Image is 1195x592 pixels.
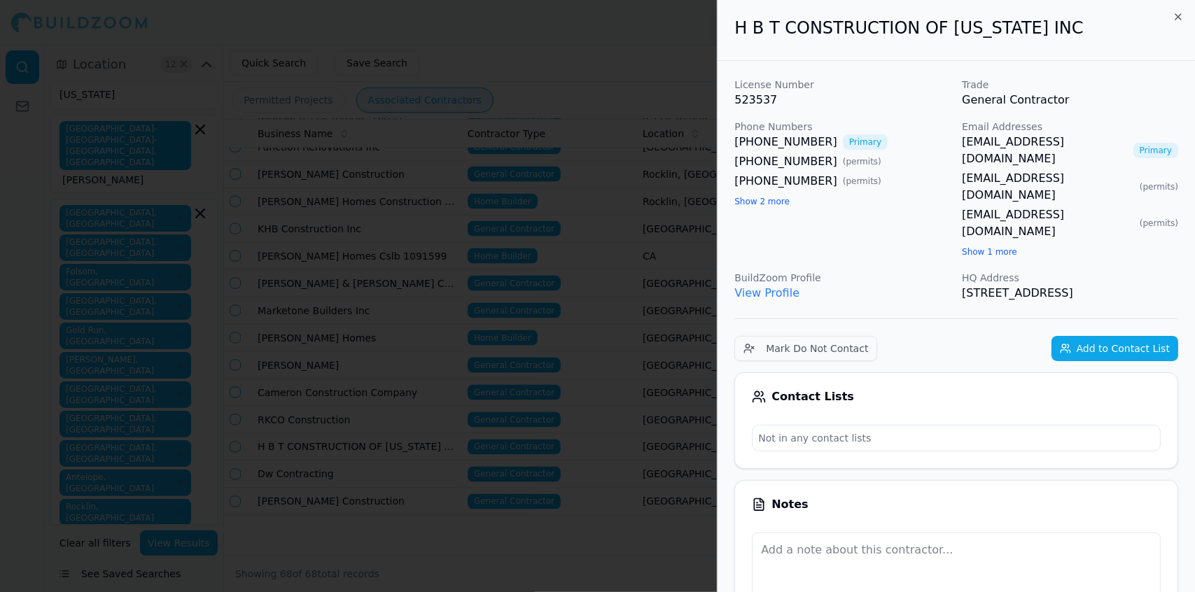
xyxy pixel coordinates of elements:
[962,285,1178,302] p: [STREET_ADDRESS]
[734,17,1178,39] h2: H B T CONSTRUCTION OF [US_STATE] INC
[734,134,837,150] a: [PHONE_NUMBER]
[734,286,799,299] a: View Profile
[962,120,1178,134] p: Email Addresses
[843,176,881,187] span: ( permits )
[962,92,1178,108] p: General Contractor
[962,134,1128,167] a: [EMAIL_ADDRESS][DOMAIN_NAME]
[752,390,1161,404] div: Contact Lists
[1140,218,1178,229] span: ( permits )
[734,271,951,285] p: BuildZoom Profile
[734,78,951,92] p: License Number
[843,156,881,167] span: ( permits )
[734,92,951,108] p: 523537
[962,170,1134,204] a: [EMAIL_ADDRESS][DOMAIN_NAME]
[962,271,1178,285] p: HQ Address
[734,153,837,170] a: [PHONE_NUMBER]
[962,246,1017,258] button: Show 1 more
[1140,181,1178,192] span: ( permits )
[752,498,1161,512] div: Notes
[734,120,951,134] p: Phone Numbers
[753,425,1160,451] p: Not in any contact lists
[734,336,877,361] button: Mark Do Not Contact
[734,196,790,207] button: Show 2 more
[1051,336,1178,361] button: Add to Contact List
[843,134,888,150] span: Primary
[962,206,1134,240] a: [EMAIL_ADDRESS][DOMAIN_NAME]
[1133,143,1178,158] span: Primary
[734,173,837,190] a: [PHONE_NUMBER]
[962,78,1178,92] p: Trade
